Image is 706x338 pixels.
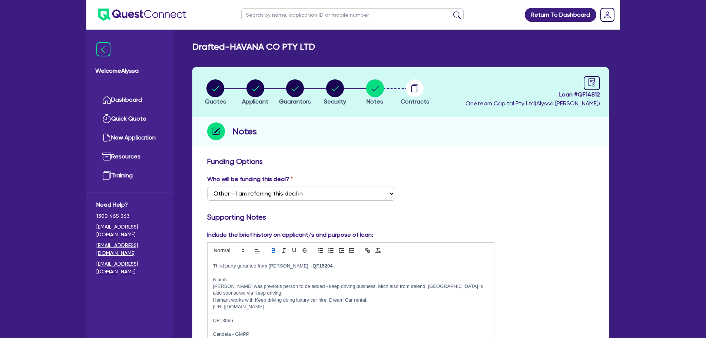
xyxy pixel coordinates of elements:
[96,212,163,220] span: 1300 465 363
[400,79,430,106] button: Contracts
[279,79,311,106] button: Guarantors
[96,42,110,56] img: icon-menu-close
[588,78,596,86] span: audit
[96,128,163,147] a: New Application
[205,79,226,106] button: Quotes
[213,263,489,269] p: Third party gurantee from [PERSON_NAME]. -
[95,66,165,75] span: Welcome Alyssa
[102,114,111,123] img: quick-quote
[367,98,383,105] span: Notes
[102,133,111,142] img: new-application
[207,213,594,221] h3: Supporting Notes
[213,317,489,324] p: QF13066
[324,79,347,106] button: Security
[312,263,332,269] strong: QF15204
[207,157,594,166] h3: Funding Options
[192,42,315,52] h2: Drafted - HAVANA CO PTY LTD
[242,98,268,105] span: Applicant
[366,79,384,106] button: Notes
[102,171,111,180] img: training
[96,147,163,166] a: Resources
[401,98,429,105] span: Contracts
[96,260,163,276] a: [EMAIL_ADDRESS][DOMAIN_NAME]
[96,166,163,185] a: Training
[241,8,464,21] input: Search by name, application ID or mobile number...
[207,122,225,140] img: step-icon
[213,303,489,310] p: [URL][DOMAIN_NAME]
[96,200,163,209] span: Need Help?
[213,297,489,303] p: Hemant works with Keep driving doing luxury car hire. Dream Car rental.
[213,276,489,283] p: Niamh -
[324,98,346,105] span: Security
[242,79,269,106] button: Applicant
[279,98,311,105] span: Guarantors
[207,175,293,184] label: Who will be funding this deal?
[205,98,226,105] span: Quotes
[213,283,489,297] p: [PERSON_NAME] was previous person to be added - keep driving business. Mich also from irelend. [G...
[98,9,186,21] img: quest-connect-logo-blue
[96,91,163,109] a: Dashboard
[598,5,617,24] a: Dropdown toggle
[96,242,163,257] a: [EMAIL_ADDRESS][DOMAIN_NAME]
[207,230,373,239] label: Include the brief history on applicant/s and purpose of loan:
[584,76,600,90] a: audit
[232,125,257,138] h2: Notes
[465,90,600,99] span: Loan # QF14812
[96,109,163,128] a: Quick Quote
[465,100,600,107] span: Oneteam Capital Pty Ltd ( Alyssa [PERSON_NAME] )
[102,152,111,161] img: resources
[525,8,596,22] a: Return To Dashboard
[96,223,163,239] a: [EMAIL_ADDRESS][DOMAIN_NAME]
[213,331,489,338] p: Candela - GMPP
